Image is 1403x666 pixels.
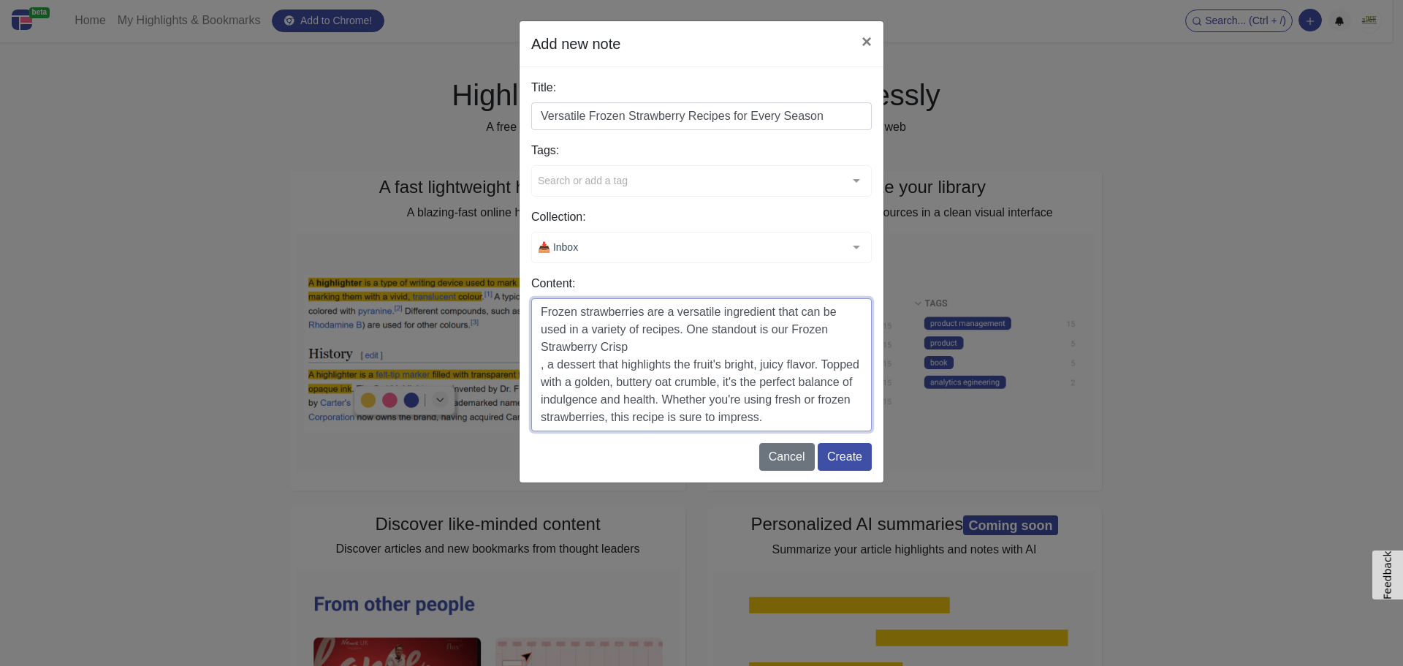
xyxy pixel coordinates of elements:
label: Tags: [531,142,872,159]
button: Create [818,443,872,471]
button: Close [850,21,883,62]
span: Search or add a tag [538,172,628,189]
label: Title: [531,79,872,97]
h5: Add new note [531,33,620,55]
label: Content: [531,275,872,292]
span: 📥 Inbox [538,238,578,255]
span: Feedback [1382,550,1394,599]
label: Collection: [531,208,872,226]
button: Cancel [759,443,815,471]
input: Note title [531,102,872,130]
